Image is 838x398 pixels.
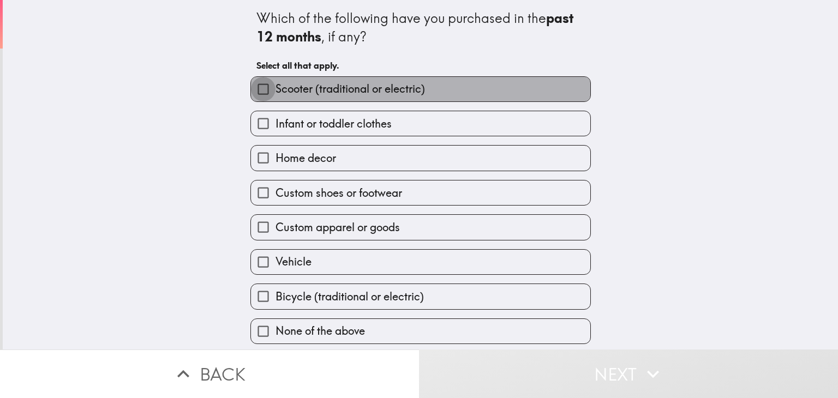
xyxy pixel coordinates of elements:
button: Home decor [251,146,590,170]
button: None of the above [251,319,590,343]
span: Custom apparel or goods [276,220,400,235]
button: Scooter (traditional or electric) [251,77,590,101]
span: Custom shoes or footwear [276,185,402,201]
span: Infant or toddler clothes [276,116,392,131]
button: Custom apparel or goods [251,215,590,239]
button: Infant or toddler clothes [251,111,590,136]
span: Vehicle [276,254,312,269]
h6: Select all that apply. [256,59,585,71]
b: past 12 months [256,10,577,45]
button: Vehicle [251,250,590,274]
div: Which of the following have you purchased in the , if any? [256,9,585,46]
span: Home decor [276,150,336,166]
button: Bicycle (traditional or electric) [251,284,590,309]
span: Scooter (traditional or electric) [276,81,425,97]
button: Next [419,349,838,398]
span: None of the above [276,323,365,339]
span: Bicycle (traditional or electric) [276,289,424,304]
button: Custom shoes or footwear [251,180,590,205]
